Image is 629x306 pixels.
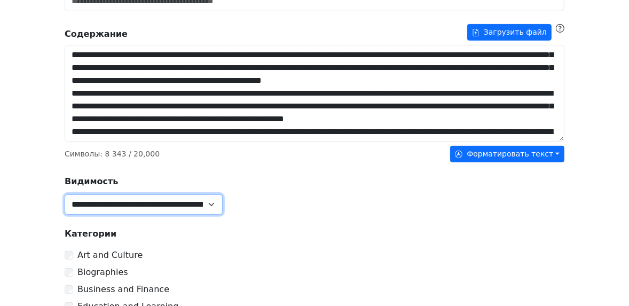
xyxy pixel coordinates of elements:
span: 8 343 [105,150,126,158]
button: Форматировать текст [450,146,564,162]
strong: Содержание [65,28,128,41]
strong: Видимость [65,176,118,186]
p: Символы : / 20,000 [65,148,160,160]
button: Содержание [467,24,552,41]
strong: Категории [65,229,116,239]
